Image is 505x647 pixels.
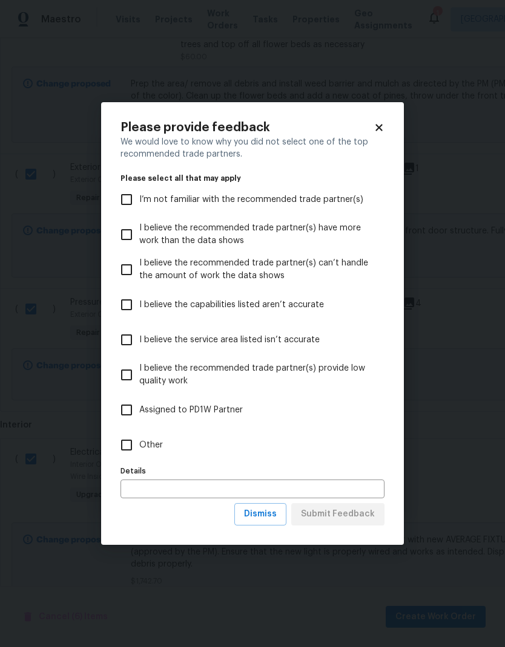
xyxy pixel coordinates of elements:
[120,467,385,475] label: Details
[139,439,163,452] span: Other
[139,299,324,311] span: I believe the capabilities listed aren’t accurate
[139,222,375,247] span: I believe the recommended trade partner(s) have more work than the data shows
[139,404,243,417] span: Assigned to PD1W Partner
[139,334,320,346] span: I believe the service area listed isn’t accurate
[139,362,375,388] span: I believe the recommended trade partner(s) provide low quality work
[234,503,286,525] button: Dismiss
[120,175,385,182] legend: Please select all that may apply
[139,193,363,206] span: I’m not familiar with the recommended trade partner(s)
[244,507,277,522] span: Dismiss
[120,122,374,134] h2: Please provide feedback
[120,136,385,160] div: We would love to know why you did not select one of the top recommended trade partners.
[139,257,375,282] span: I believe the recommended trade partner(s) can’t handle the amount of work the data shows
